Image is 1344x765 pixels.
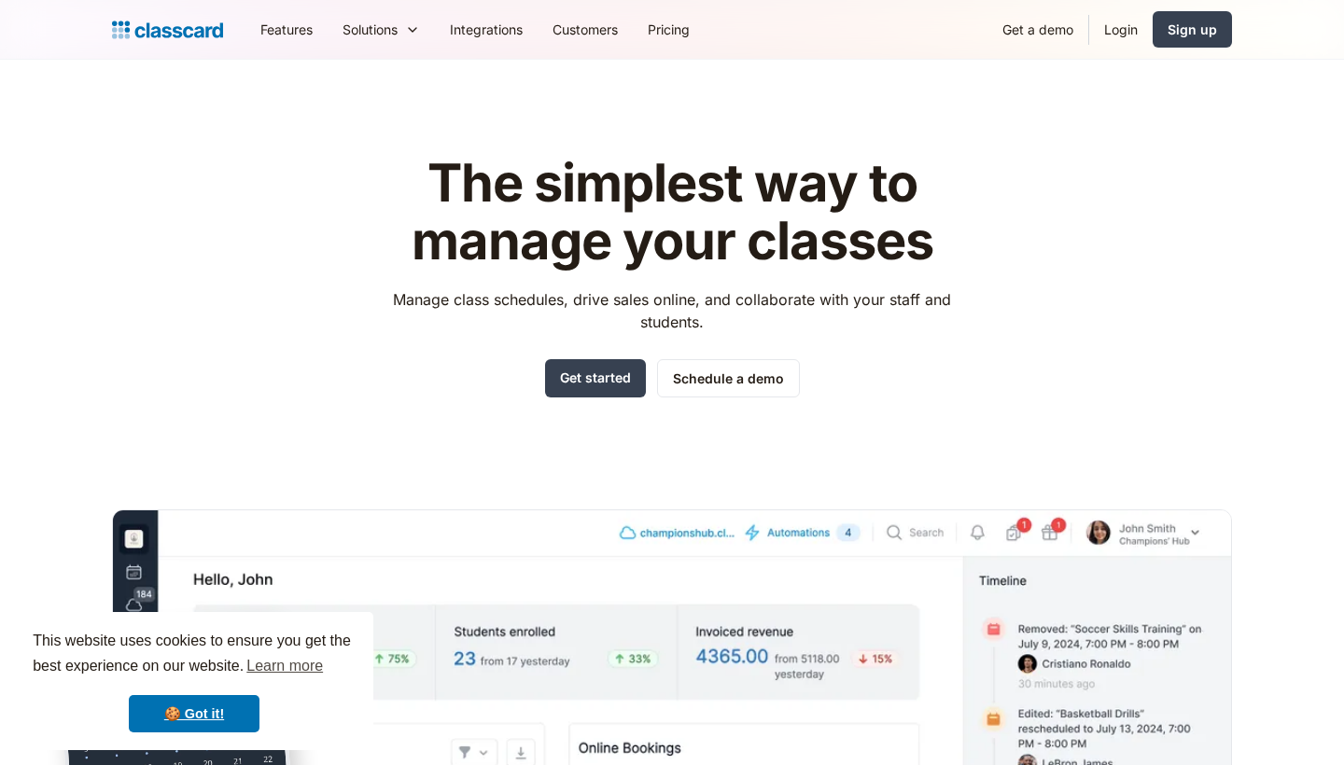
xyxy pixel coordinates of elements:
a: Get started [545,359,646,397]
a: home [112,17,223,43]
a: Get a demo [987,8,1088,50]
a: Integrations [435,8,538,50]
div: cookieconsent [15,612,373,750]
div: Solutions [343,20,398,39]
a: Schedule a demo [657,359,800,397]
div: Solutions [328,8,435,50]
h1: The simplest way to manage your classes [376,155,969,270]
a: learn more about cookies [244,652,326,680]
span: This website uses cookies to ensure you get the best experience on our website. [33,630,356,680]
a: Customers [538,8,633,50]
a: Sign up [1153,11,1232,48]
p: Manage class schedules, drive sales online, and collaborate with your staff and students. [376,288,969,333]
a: Login [1089,8,1153,50]
a: Features [245,8,328,50]
a: dismiss cookie message [129,695,259,732]
div: Sign up [1168,20,1217,39]
a: Pricing [633,8,705,50]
